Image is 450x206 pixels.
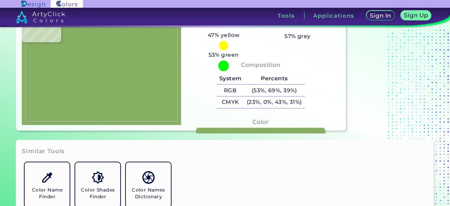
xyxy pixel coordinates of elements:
h5: CMYK [217,96,244,108]
h5: 47% yellow [205,31,242,40]
a: Sign Up [402,11,430,20]
h3: Applications [313,13,354,18]
img: 02a3fdf8-ea81-4b56-8e9b-ad3e9aadb427 [25,6,178,121]
img: icon_color_shades.svg [92,171,104,183]
img: icon_color_name_finder.svg [41,171,53,183]
h5: System [217,73,244,85]
img: ArtyClick Design logo [21,1,45,7]
h5: (53%, 69%, 39%) [244,85,304,96]
h5: Color Shades Finder [78,187,117,200]
h5: Sign Up [405,13,427,18]
h5: Color Name Finder [27,187,67,200]
h5: (23%, 0%, 43%, 31%) [244,96,304,108]
h5: RGB [217,85,244,96]
h4: Color [252,117,269,127]
h4: Composition [241,60,281,70]
h5: Percents [244,73,304,85]
a: Sign In [368,11,394,20]
h5: Sign In [371,13,390,18]
h5: 53% green [206,50,242,60]
h5: Color Names Dictionary [129,187,168,200]
h3: Tools [278,13,295,18]
img: logo_artyclick_colors_white.svg [16,11,65,23]
img: icon_color_names_dictionary.svg [142,171,155,183]
h5: 57% grey [284,32,311,41]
